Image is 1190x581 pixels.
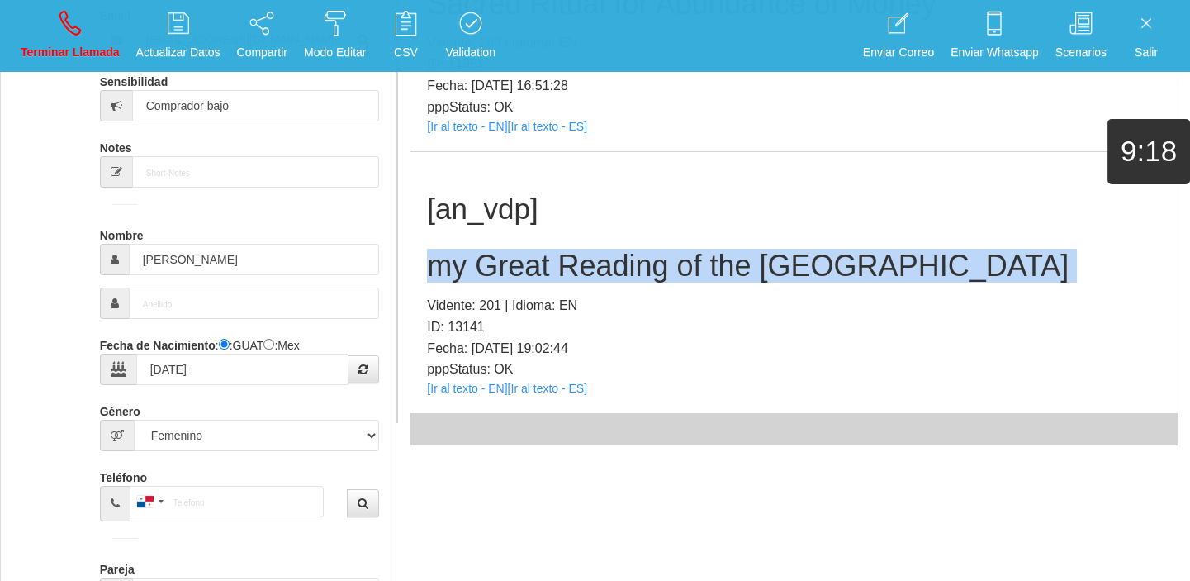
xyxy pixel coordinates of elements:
[130,487,168,517] div: Panama (Panamá): +507
[1050,5,1112,67] a: Scenarios
[132,90,380,121] input: Sensibilidad
[427,338,1161,360] p: Fecha: [DATE] 19:02:44
[100,221,144,244] label: Nombre
[445,43,495,62] p: Validation
[382,43,429,62] p: CSV
[427,97,1161,118] p: pppStatus: OK
[427,382,507,395] a: [Ir al texto - EN]
[863,43,934,62] p: Enviar Correo
[508,382,587,395] a: [Ir al texto - ES]
[427,75,1161,97] p: Fecha: [DATE] 16:51:28
[1117,5,1175,67] a: Salir
[508,120,587,133] a: [Ir al texto - ES]
[427,295,1161,317] p: Vidente: 201 | Idioma: EN
[439,5,500,67] a: Validation
[377,5,434,67] a: CSV
[100,331,380,385] div: : :GUAT :Mex
[427,120,507,133] a: [Ir al texto - EN]
[427,250,1161,283] h2: my Great Reading of the [GEOGRAPHIC_DATA]
[1055,43,1107,62] p: Scenarios
[132,156,380,188] input: Short-Notes
[129,244,380,275] input: Nombre
[129,288,380,319] input: Apellido
[100,398,140,420] label: Género
[130,486,324,517] input: Teléfono
[857,5,940,67] a: Enviar Correo
[304,43,366,62] p: Modo Editar
[298,5,372,67] a: Modo Editar
[136,43,220,62] p: Actualizar Datos
[945,5,1045,67] a: Enviar Whatsapp
[427,317,1161,338] p: ID: 13141
[427,359,1161,380] p: pppStatus: OK
[1123,43,1169,62] p: Salir
[100,555,135,578] label: Pareja
[951,43,1039,62] p: Enviar Whatsapp
[100,464,147,486] label: Teléfono
[130,5,226,67] a: Actualizar Datos
[100,331,216,354] label: Fecha de Nacimiento
[1107,136,1190,168] h1: 9:18
[21,43,120,62] p: Terminar Llamada
[263,339,274,350] input: :Yuca-Mex
[237,43,287,62] p: Compartir
[427,193,1161,226] h1: [an_vdp]
[100,68,168,90] label: Sensibilidad
[100,134,132,156] label: Notes
[15,5,126,67] a: Terminar Llamada
[219,339,230,350] input: :Quechi GUAT
[231,5,293,67] a: Compartir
